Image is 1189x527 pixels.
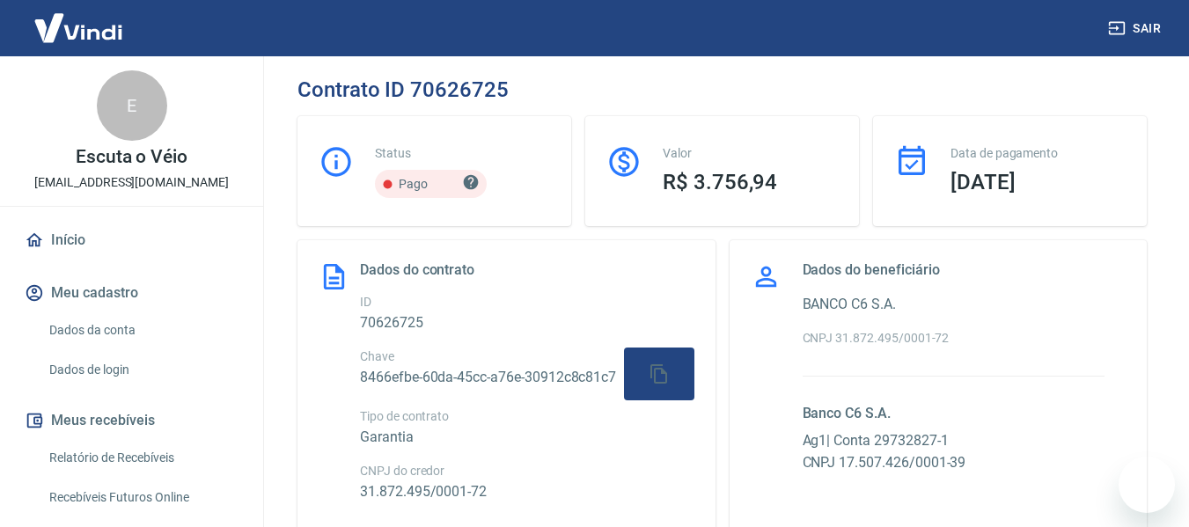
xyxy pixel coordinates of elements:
[360,311,694,333] h6: 70626725
[375,144,550,163] p: Status
[663,170,838,194] h3: R$ 3.756,94
[360,348,616,366] p: Chave
[42,352,242,388] a: Dados de login
[360,366,616,388] h6: 8466efbe-60da-45cc-a76e-30912c8c81c7
[21,1,136,55] img: Vindi
[950,170,1126,194] h3: [DATE]
[399,177,428,191] span: Pago
[76,148,187,166] p: Escuta o Véio
[638,353,680,395] button: Copiar chave
[360,261,474,279] h5: Dados do contrato
[803,405,1105,422] h5: Banco C6 S.A.
[803,329,1105,348] p: CNPJ 31.872.495/0001-72
[803,454,966,471] span: CNPJ 17.507.426/0001-39
[360,293,694,311] p: ID
[42,479,242,516] a: Recebíveis Futuros Online
[21,401,242,440] button: Meus recebíveis
[42,312,242,348] a: Dados da conta
[663,144,838,163] p: Valor
[803,432,949,449] span: Ag 1 | Conta 29732827-1
[360,483,487,500] span: 31.872.495/0001-72
[462,173,480,191] svg: Este contrato já foi pago e os valores foram direcionados para o beneficiário do contrato.
[97,70,167,141] div: E
[1119,457,1175,513] iframe: Botão para abrir a janela de mensagens
[34,173,229,192] p: [EMAIL_ADDRESS][DOMAIN_NAME]
[297,77,509,102] h3: Contrato ID 70626725
[803,261,940,279] h5: Dados do beneficiário
[21,274,242,312] button: Meu cadastro
[950,144,1126,163] p: Data de pagamento
[42,440,242,476] a: Relatório de Recebíveis
[360,426,694,448] h6: Garantia
[649,363,670,384] svg: Copiar chave
[624,348,694,400] button: Copiar chave
[360,462,694,480] p: CNPJ do credor
[21,221,242,260] a: Início
[1105,12,1168,45] button: Sair
[360,407,694,426] p: Tipo de contrato
[803,296,896,312] span: BANCO C6 S.A.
